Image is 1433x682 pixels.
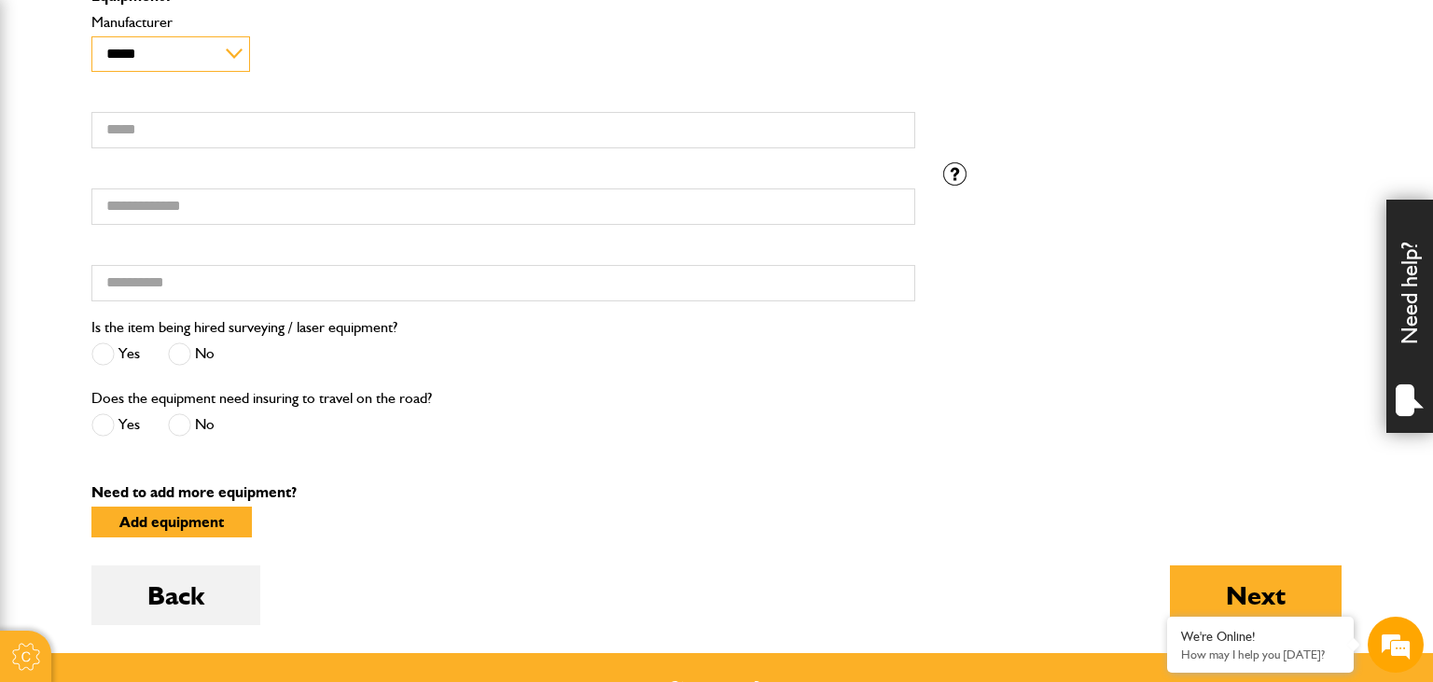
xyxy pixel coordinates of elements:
[254,536,339,561] em: Start Chat
[1386,200,1433,433] div: Need help?
[91,320,397,335] label: Is the item being hired surveying / laser equipment?
[1181,647,1340,661] p: How may I help you today?
[91,565,260,625] button: Back
[24,283,341,324] input: Enter your phone number
[91,485,1342,500] p: Need to add more equipment?
[1181,629,1340,645] div: We're Online!
[168,413,215,437] label: No
[91,391,432,406] label: Does the equipment need insuring to travel on the road?
[168,342,215,366] label: No
[24,338,341,521] textarea: Type your message and hit 'Enter'
[32,104,78,130] img: d_20077148190_company_1631870298795_20077148190
[24,228,341,269] input: Enter your email address
[1170,565,1342,625] button: Next
[91,342,140,366] label: Yes
[24,173,341,214] input: Enter your last name
[306,9,351,54] div: Minimize live chat window
[91,15,915,30] label: Manufacturer
[91,413,140,437] label: Yes
[97,104,313,129] div: Chat with us now
[91,507,252,537] button: Add equipment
